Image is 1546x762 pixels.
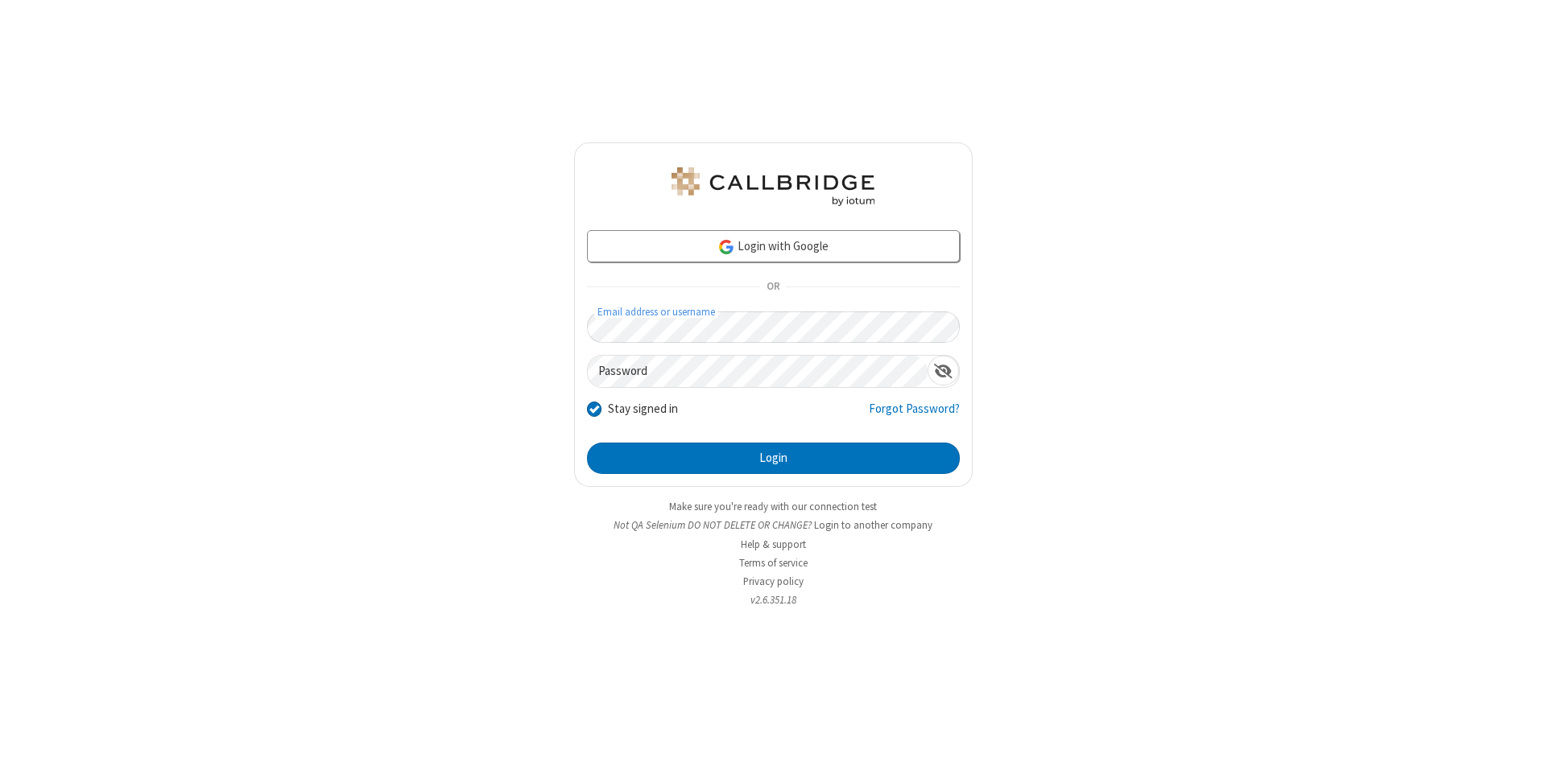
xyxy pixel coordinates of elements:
label: Stay signed in [608,400,678,418]
a: Privacy policy [743,575,804,588]
button: Login [587,443,960,475]
img: QA Selenium DO NOT DELETE OR CHANGE [668,167,878,206]
a: Login with Google [587,230,960,262]
a: Help & support [741,538,806,551]
span: OR [760,276,786,299]
a: Forgot Password? [869,400,960,430]
li: Not QA Selenium DO NOT DELETE OR CHANGE? [574,517,973,533]
div: Show password [928,356,959,385]
li: v2.6.351.18 [574,592,973,608]
button: Login to another company [814,517,932,533]
a: Terms of service [739,556,808,570]
input: Password [588,356,928,387]
img: google-icon.png [717,238,735,256]
a: Make sure you're ready with our connection test [669,500,877,513]
input: Email address or username [587,311,960,343]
